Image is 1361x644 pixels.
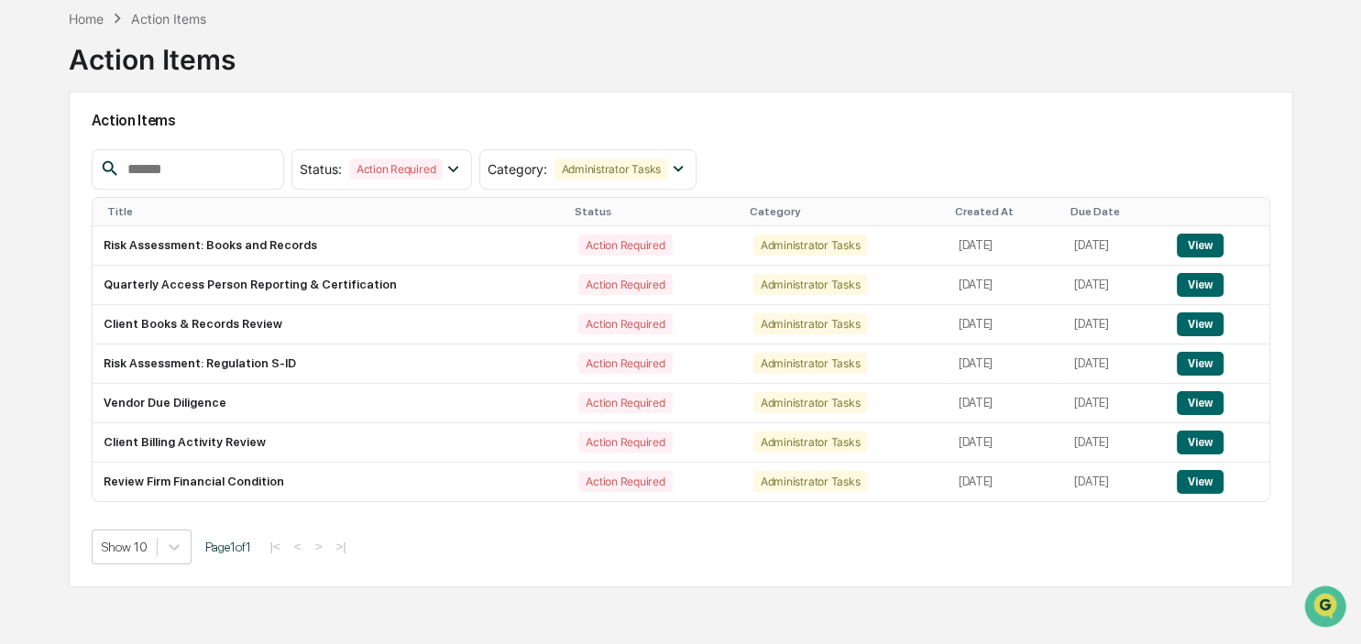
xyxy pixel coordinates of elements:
a: View [1177,356,1224,370]
div: Action Required [578,313,672,334]
a: View [1177,475,1224,488]
td: Risk Assessment: Regulation S-ID [93,344,568,384]
button: View [1177,234,1224,257]
a: View [1177,317,1224,331]
td: [DATE] [948,266,1064,305]
div: Action Required [578,235,672,256]
a: Powered byPylon [129,310,222,324]
div: Administrator Tasks [753,431,867,453]
iframe: Open customer support [1302,584,1352,633]
td: Client Billing Activity Review [93,423,568,463]
button: View [1177,431,1224,454]
div: Administrator Tasks [753,313,867,334]
span: Preclearance [37,231,118,249]
button: View [1177,391,1224,415]
div: Created At [955,205,1057,218]
div: 🔎 [18,267,33,282]
td: [DATE] [948,344,1064,384]
div: Action Required [349,158,443,180]
div: We're available if you need us! [62,158,232,173]
p: How can we help? [18,38,334,68]
td: [DATE] [1063,226,1166,266]
td: [DATE] [948,226,1064,266]
div: Category [750,205,940,218]
a: View [1177,278,1224,291]
div: Due Date [1070,205,1158,218]
div: Title [107,205,561,218]
div: Action Items [69,28,236,76]
button: View [1177,352,1224,376]
button: < [289,539,307,554]
td: [DATE] [1063,463,1166,501]
td: Review Firm Financial Condition [93,463,568,501]
td: Vendor Due Diligence [93,384,568,423]
div: Start new chat [62,140,301,158]
a: 🗄️Attestations [126,224,235,257]
span: Category : [488,161,547,177]
div: Action Required [578,431,672,453]
button: View [1177,312,1224,336]
div: Home [69,11,104,27]
span: Data Lookup [37,266,115,284]
td: [DATE] [1063,344,1166,384]
a: 🔎Data Lookup [11,258,123,291]
h2: Action Items [92,112,1271,129]
span: Page 1 of 1 [205,540,251,554]
div: 🗄️ [133,233,148,247]
span: Pylon [182,311,222,324]
td: Risk Assessment: Books and Records [93,226,568,266]
button: View [1177,470,1224,494]
div: Action Required [578,392,672,413]
div: Administrator Tasks [753,353,867,374]
button: Start new chat [312,146,334,168]
td: [DATE] [1063,305,1166,344]
div: Administrator Tasks [753,235,867,256]
div: Action Required [578,274,672,295]
span: Attestations [151,231,227,249]
td: [DATE] [948,384,1064,423]
button: View [1177,273,1224,297]
span: Status : [300,161,342,177]
div: Status [575,205,735,218]
button: >| [330,539,351,554]
div: Action Required [578,471,672,492]
div: 🖐️ [18,233,33,247]
a: View [1177,435,1224,449]
td: [DATE] [1063,266,1166,305]
button: > [310,539,328,554]
a: View [1177,238,1224,252]
div: Administrator Tasks [554,158,668,180]
div: Administrator Tasks [753,274,867,295]
td: [DATE] [1063,384,1166,423]
td: [DATE] [948,305,1064,344]
div: Administrator Tasks [753,471,867,492]
a: 🖐️Preclearance [11,224,126,257]
td: Quarterly Access Person Reporting & Certification [93,266,568,305]
td: [DATE] [948,423,1064,463]
a: View [1177,396,1224,409]
div: Action Items [131,11,206,27]
td: [DATE] [948,463,1064,501]
button: |< [265,539,286,554]
td: Client Books & Records Review [93,305,568,344]
div: Action Required [578,353,672,374]
div: Administrator Tasks [753,392,867,413]
td: [DATE] [1063,423,1166,463]
img: 1746055101610-c473b297-6a78-478c-a979-82029cc54cd1 [18,140,51,173]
